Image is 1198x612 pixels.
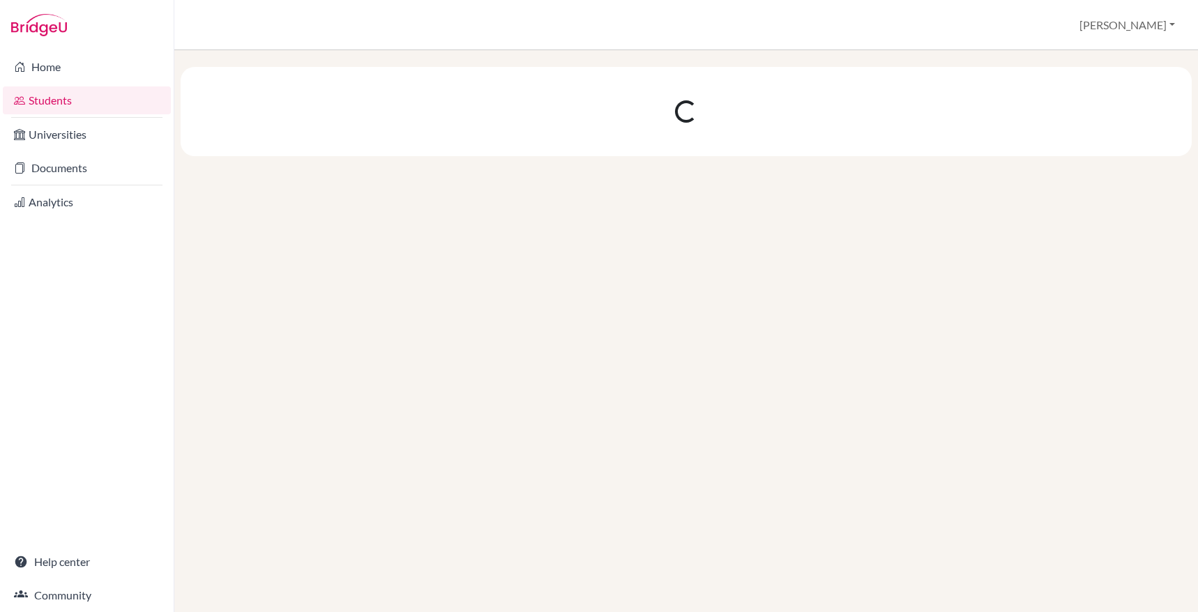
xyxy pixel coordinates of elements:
[3,121,171,148] a: Universities
[3,581,171,609] a: Community
[3,86,171,114] a: Students
[1073,12,1181,38] button: [PERSON_NAME]
[3,188,171,216] a: Analytics
[11,14,67,36] img: Bridge-U
[3,154,171,182] a: Documents
[3,548,171,576] a: Help center
[3,53,171,81] a: Home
